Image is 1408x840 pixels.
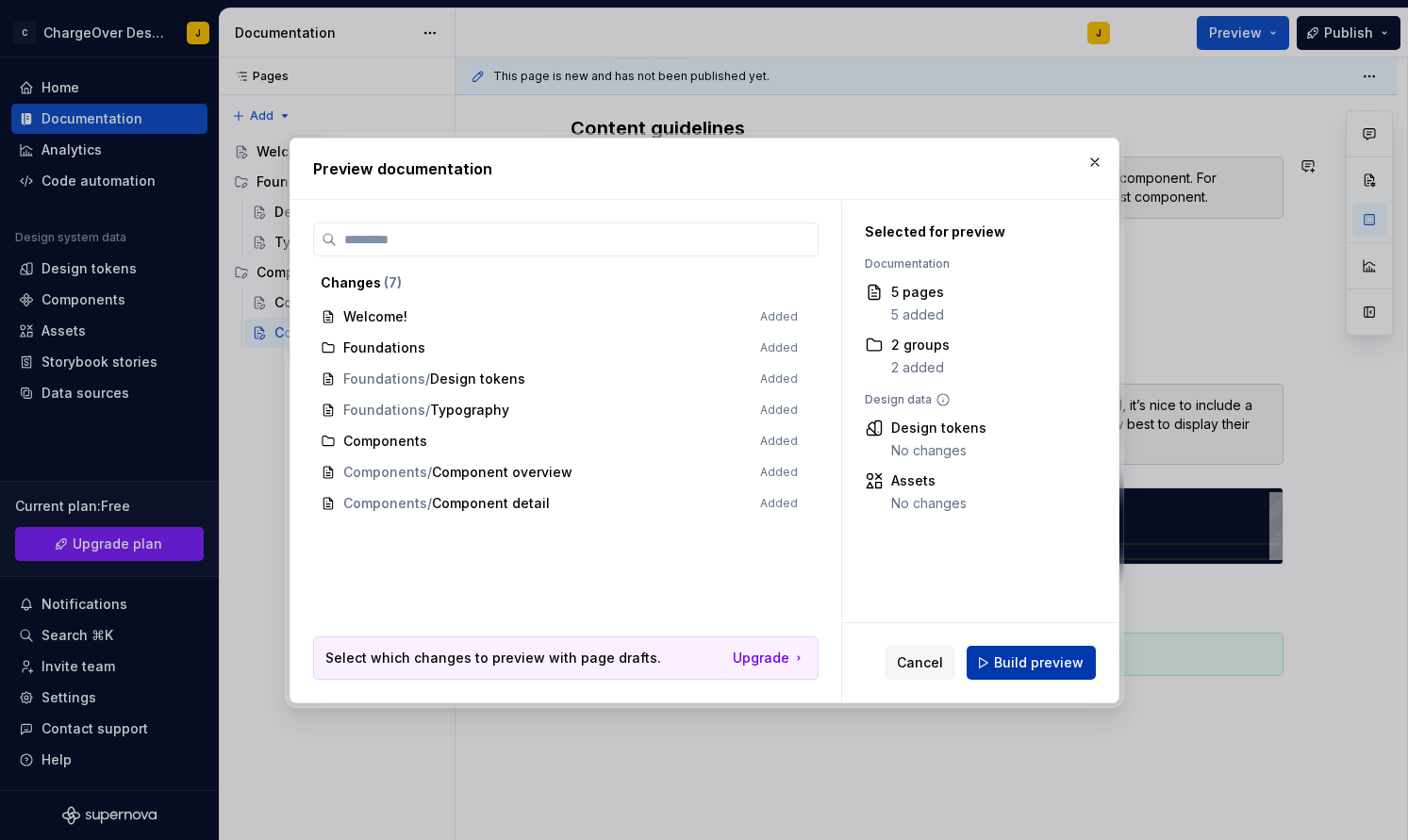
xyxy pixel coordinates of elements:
[865,392,1086,407] div: Design data
[321,273,798,292] div: Changes
[967,646,1096,680] button: Build preview
[865,256,1086,272] div: Documentation
[994,653,1084,672] span: Build preview
[733,649,806,667] button: Upgrade
[891,305,944,324] div: 5 added
[897,653,943,672] span: Cancel
[891,358,950,377] div: 2 added
[384,274,402,290] span: ( 7 )
[891,283,944,302] div: 5 pages
[865,222,1086,241] div: Selected for preview
[891,494,967,513] div: No changes
[891,471,967,490] div: Assets
[313,157,1096,180] h2: Preview documentation
[891,419,986,437] div: Design tokens
[891,336,950,354] div: 2 groups
[891,441,986,460] div: No changes
[885,646,955,680] button: Cancel
[325,649,661,667] p: Select which changes to preview with page drafts.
